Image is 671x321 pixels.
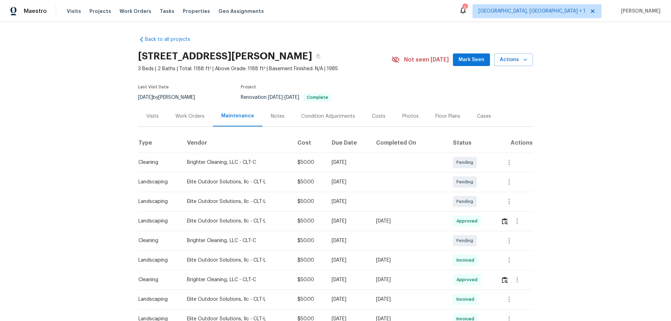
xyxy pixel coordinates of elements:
[618,8,661,15] span: [PERSON_NAME]
[120,8,151,15] span: Work Orders
[332,178,365,185] div: [DATE]
[456,296,477,303] span: Invoiced
[138,95,153,100] span: [DATE]
[478,8,585,15] span: [GEOGRAPHIC_DATA], [GEOGRAPHIC_DATA] + 1
[138,296,176,303] div: Landscaping
[138,218,176,225] div: Landscaping
[138,93,203,102] div: by [PERSON_NAME]
[241,85,256,89] span: Project
[138,178,176,185] div: Landscaping
[138,257,176,264] div: Landscaping
[187,218,286,225] div: Elite Outdoor Solutions, llc - CLT-L
[312,50,325,63] button: Copy Address
[297,218,320,225] div: $50.00
[376,276,441,283] div: [DATE]
[456,159,476,166] span: Pending
[332,237,365,244] div: [DATE]
[187,276,286,283] div: Brighter Cleaning, LLC - CLT-C
[218,8,264,15] span: Geo Assignments
[24,8,47,15] span: Maestro
[268,95,299,100] span: -
[297,198,320,205] div: $50.00
[456,218,480,225] span: Approved
[494,53,533,66] button: Actions
[332,296,365,303] div: [DATE]
[138,237,176,244] div: Cleaning
[502,277,508,283] img: Review Icon
[138,133,181,153] th: Type
[138,198,176,205] div: Landscaping
[376,296,441,303] div: [DATE]
[404,56,449,63] span: Not seen [DATE]
[332,257,365,264] div: [DATE]
[187,237,286,244] div: Brighter Cleaning, LLC - CLT-C
[332,218,365,225] div: [DATE]
[292,133,326,153] th: Cost
[456,257,477,264] span: Invoiced
[297,296,320,303] div: $50.00
[175,113,204,120] div: Work Orders
[187,198,286,205] div: Elite Outdoor Solutions, llc - CLT-L
[332,276,365,283] div: [DATE]
[376,257,441,264] div: [DATE]
[271,113,284,120] div: Notes
[181,133,292,153] th: Vendor
[297,159,320,166] div: $50.00
[456,276,480,283] span: Approved
[477,113,491,120] div: Cases
[138,276,176,283] div: Cleaning
[326,133,370,153] th: Due Date
[376,218,441,225] div: [DATE]
[284,95,299,100] span: [DATE]
[160,9,174,14] span: Tasks
[301,113,355,120] div: Condition Adjustments
[500,56,527,64] span: Actions
[304,95,331,100] span: Complete
[241,95,332,100] span: Renovation
[447,133,495,153] th: Status
[332,159,365,166] div: [DATE]
[297,237,320,244] div: $50.00
[138,159,176,166] div: Cleaning
[456,237,476,244] span: Pending
[459,56,484,64] span: Mark Seen
[456,198,476,205] span: Pending
[221,112,254,119] div: Maintenance
[453,53,490,66] button: Mark Seen
[268,95,283,100] span: [DATE]
[501,271,509,288] button: Review Icon
[402,113,419,120] div: Photos
[187,178,286,185] div: Elite Outdoor Solutions, llc - CLT-L
[456,178,476,185] span: Pending
[138,65,391,72] span: 3 Beds | 2 Baths | Total: 1188 ft² | Above Grade: 1188 ft² | Basement Finished: N/A | 1985
[183,8,210,15] span: Properties
[67,8,81,15] span: Visits
[187,257,286,264] div: Elite Outdoor Solutions, llc - CLT-L
[187,296,286,303] div: Elite Outdoor Solutions, llc - CLT-L
[462,4,467,11] div: 5
[89,8,111,15] span: Projects
[187,159,286,166] div: Brighter Cleaning, LLC - CLT-C
[138,36,205,43] a: Back to all projects
[146,113,159,120] div: Visits
[138,85,169,89] span: Last Visit Date
[501,213,509,229] button: Review Icon
[370,133,447,153] th: Completed On
[332,198,365,205] div: [DATE]
[297,276,320,283] div: $50.00
[372,113,385,120] div: Costs
[297,178,320,185] div: $50.00
[495,133,533,153] th: Actions
[435,113,460,120] div: Floor Plans
[297,257,320,264] div: $50.00
[502,218,508,225] img: Review Icon
[138,53,312,60] h2: [STREET_ADDRESS][PERSON_NAME]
